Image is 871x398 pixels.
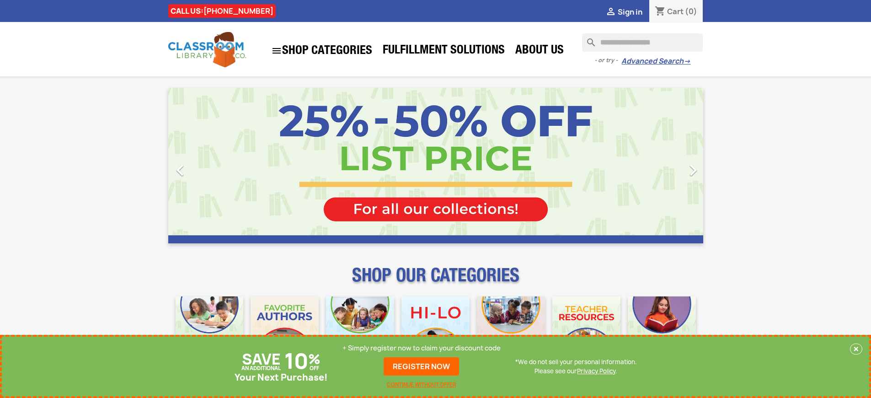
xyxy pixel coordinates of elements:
input: Search [582,33,703,52]
span: Sign in [618,7,642,17]
span: - or try - [594,56,621,65]
p: SHOP OUR CATEGORIES [168,273,703,289]
a: SHOP CATEGORIES [267,41,377,61]
a: Previous [168,88,249,243]
i: search [582,33,593,44]
i:  [682,159,705,182]
img: Classroom Library Company [168,32,246,67]
a: Fulfillment Solutions [378,42,509,60]
img: CLC_HiLo_Mobile.jpg [401,296,470,365]
a: About Us [511,42,568,60]
a:  Sign in [605,7,642,17]
a: Next [623,88,703,243]
i: shopping_cart [655,6,666,17]
img: CLC_Teacher_Resources_Mobile.jpg [552,296,620,365]
img: CLC_Dyslexia_Mobile.jpg [628,296,696,365]
img: CLC_Bulk_Mobile.jpg [176,296,244,365]
img: CLC_Fiction_Nonfiction_Mobile.jpg [477,296,545,365]
span: → [684,57,690,66]
span: (0) [685,6,697,16]
img: CLC_Favorite_Authors_Mobile.jpg [251,296,319,365]
ul: Carousel container [168,88,703,243]
img: CLC_Phonics_And_Decodables_Mobile.jpg [326,296,394,365]
a: [PHONE_NUMBER] [203,6,273,16]
i:  [605,7,616,18]
i:  [169,159,192,182]
i:  [271,45,282,56]
a: Advanced Search→ [621,57,690,66]
span: Cart [667,6,684,16]
div: CALL US: [168,4,276,18]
